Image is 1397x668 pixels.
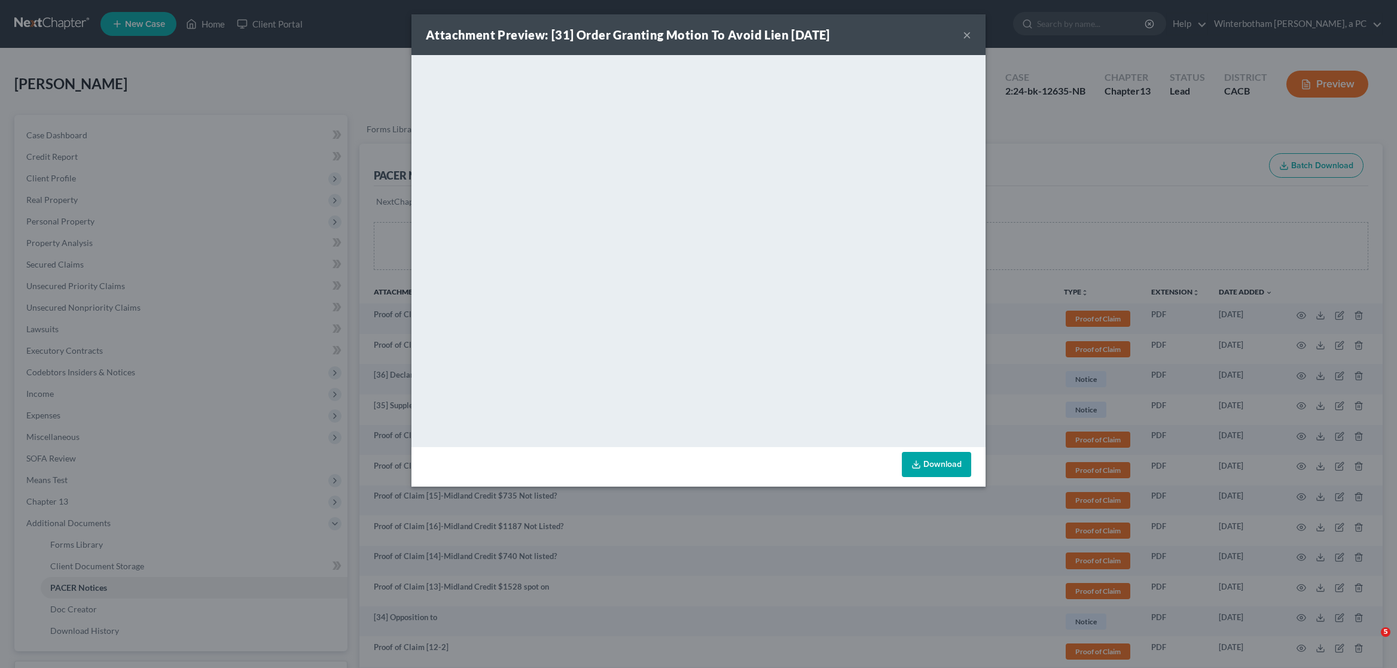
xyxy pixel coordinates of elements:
[1356,627,1385,656] iframe: Intercom live chat
[426,28,830,42] strong: Attachment Preview: [31] Order Granting Motion To Avoid Lien [DATE]
[963,28,971,42] button: ×
[411,55,986,444] iframe: <object ng-attr-data='[URL][DOMAIN_NAME]' type='application/pdf' width='100%' height='650px'></ob...
[902,452,971,477] a: Download
[1381,627,1390,637] span: 5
